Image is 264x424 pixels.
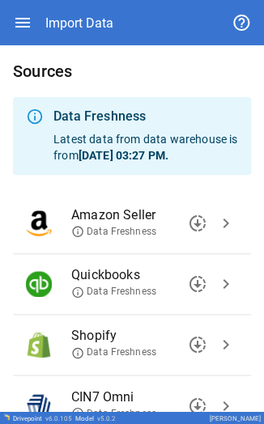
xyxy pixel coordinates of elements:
b: [DATE] 03:27 PM . [79,149,168,162]
span: CIN7 Omni [71,387,212,406]
span: Shopify [71,326,212,346]
img: Amazon Seller [26,210,52,236]
span: v 5.0.2 [97,414,116,422]
div: Model [75,414,116,422]
img: Drivepoint [3,413,10,420]
span: Data Freshness [71,225,156,239]
div: [PERSON_NAME] [210,414,261,422]
div: Drivepoint [13,414,72,422]
span: downloading [188,396,207,415]
h6: Sources [13,58,251,84]
span: Data Freshness [71,406,156,420]
span: Amazon Seller [71,206,212,225]
span: chevron_right [216,335,236,354]
span: downloading [188,274,207,294]
span: chevron_right [216,396,236,415]
span: chevron_right [216,274,236,294]
span: Data Freshness [71,285,156,299]
p: Latest data from data warehouse is from [53,131,238,163]
span: Data Freshness [71,346,156,359]
div: Data Freshness [53,107,238,126]
span: downloading [188,335,207,354]
img: Quickbooks [26,271,52,297]
span: Quickbooks [71,265,212,285]
img: Shopify [26,332,52,358]
span: v 6.0.105 [45,414,72,422]
span: chevron_right [216,214,236,233]
div: Import Data [45,15,113,31]
img: CIN7 Omni [26,392,52,418]
span: downloading [188,214,207,233]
